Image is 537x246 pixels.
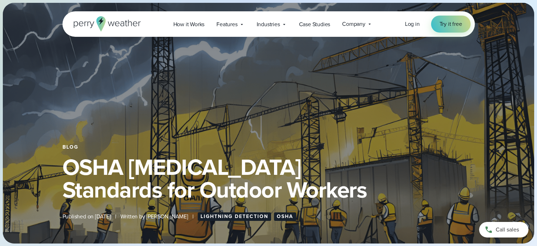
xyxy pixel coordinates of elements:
[496,225,519,234] span: Call sales
[62,156,475,201] h1: OSHA [MEDICAL_DATA] Standards for Outdoor Workers
[293,17,336,32] a: Case Studies
[431,16,471,33] a: Try it free
[216,20,237,29] span: Features
[167,17,211,32] a: How it Works
[115,212,116,221] span: |
[192,212,193,221] span: |
[405,20,420,28] a: Log in
[62,212,111,221] span: Published on [DATE]
[440,20,462,28] span: Try it free
[274,212,296,221] a: OSHA
[198,212,271,221] a: Lightning Detection
[257,20,280,29] span: Industries
[299,20,330,29] span: Case Studies
[173,20,205,29] span: How it Works
[62,144,475,150] div: Blog
[120,212,188,221] span: Written by [PERSON_NAME]
[342,20,365,28] span: Company
[479,222,529,238] a: Call sales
